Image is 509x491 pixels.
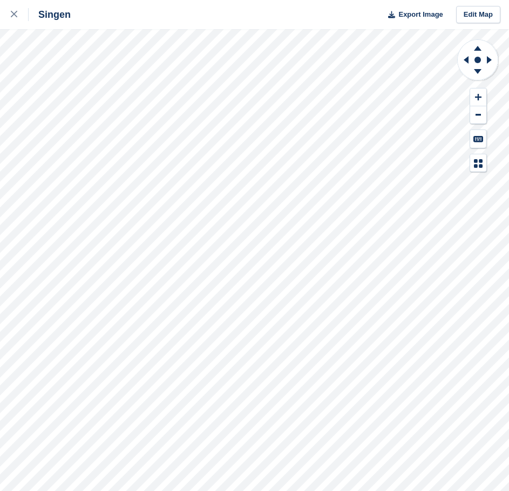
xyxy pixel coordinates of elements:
a: Edit Map [456,6,500,24]
button: Zoom In [470,88,486,106]
div: Singen [29,8,71,21]
button: Zoom Out [470,106,486,124]
button: Map Legend [470,154,486,172]
span: Export Image [398,9,443,20]
button: Keyboard Shortcuts [470,130,486,148]
button: Export Image [382,6,443,24]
